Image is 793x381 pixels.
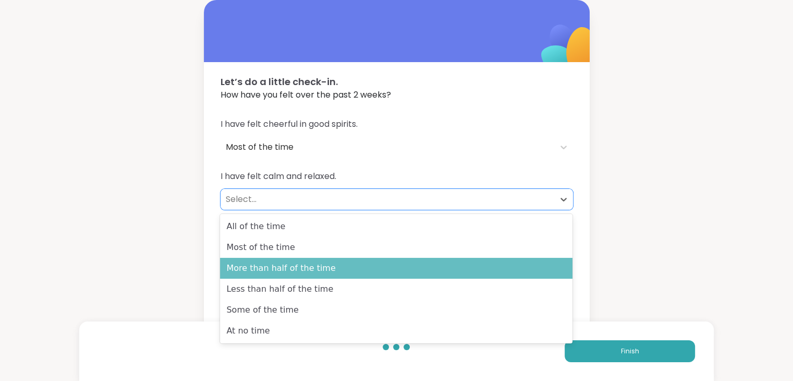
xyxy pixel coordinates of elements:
[220,237,572,258] div: Most of the time
[220,300,572,320] div: Some of the time
[221,118,573,130] span: I have felt cheerful in good spirits.
[220,258,572,279] div: More than half of the time
[226,193,549,206] div: Select...
[220,320,572,341] div: At no time
[220,279,572,300] div: Less than half of the time
[565,340,695,362] button: Finish
[220,216,572,237] div: All of the time
[620,347,639,356] span: Finish
[221,170,573,183] span: I have felt calm and relaxed.
[226,141,549,153] div: Most of the time
[221,89,573,101] span: How have you felt over the past 2 weeks?
[221,75,573,89] span: Let’s do a little check-in.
